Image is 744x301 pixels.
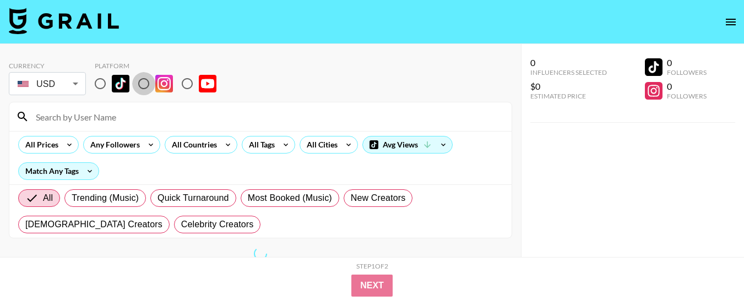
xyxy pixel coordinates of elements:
[19,136,61,153] div: All Prices
[199,75,216,92] img: YouTube
[351,191,406,205] span: New Creators
[165,136,219,153] div: All Countries
[720,11,742,33] button: open drawer
[155,75,173,92] img: Instagram
[11,74,84,94] div: USD
[248,191,332,205] span: Most Booked (Music)
[530,68,607,76] div: Influencers Selected
[43,191,53,205] span: All
[72,191,139,205] span: Trending (Music)
[530,92,607,100] div: Estimated Price
[19,163,99,179] div: Match Any Tags
[300,136,340,153] div: All Cities
[363,136,452,153] div: Avg Views
[9,62,86,70] div: Currency
[25,218,162,231] span: [DEMOGRAPHIC_DATA] Creators
[181,218,254,231] span: Celebrity Creators
[9,8,119,34] img: Grail Talent
[667,92,707,100] div: Followers
[667,57,707,68] div: 0
[356,262,388,270] div: Step 1 of 2
[667,68,707,76] div: Followers
[95,62,225,70] div: Platform
[667,81,707,92] div: 0
[530,81,607,92] div: $0
[251,245,269,263] span: Refreshing bookers, clients, countries, tags, cities, talent, talent...
[351,275,393,297] button: Next
[84,136,142,153] div: Any Followers
[112,75,129,92] img: TikTok
[158,191,229,205] span: Quick Turnaround
[530,57,607,68] div: 0
[689,246,731,288] iframe: Drift Widget Chat Controller
[242,136,277,153] div: All Tags
[29,108,505,125] input: Search by User Name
